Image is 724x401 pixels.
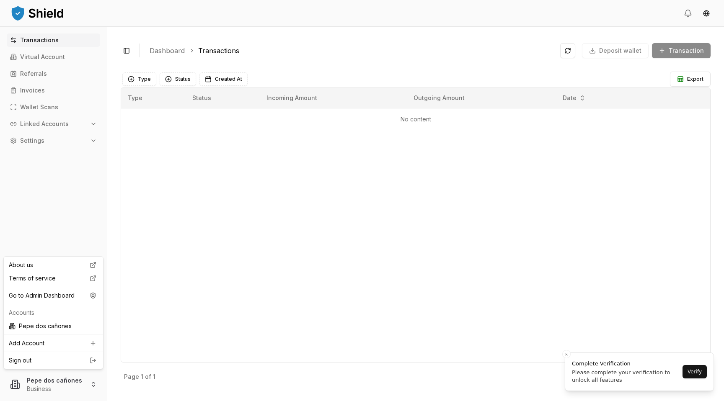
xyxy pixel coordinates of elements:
a: Add Account [5,337,101,350]
div: Go to Admin Dashboard [5,289,101,302]
a: About us [5,258,101,272]
a: Terms of service [5,272,101,285]
p: Accounts [9,308,98,317]
a: Sign out [9,356,98,365]
div: Pepe dos cañones [5,319,101,333]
